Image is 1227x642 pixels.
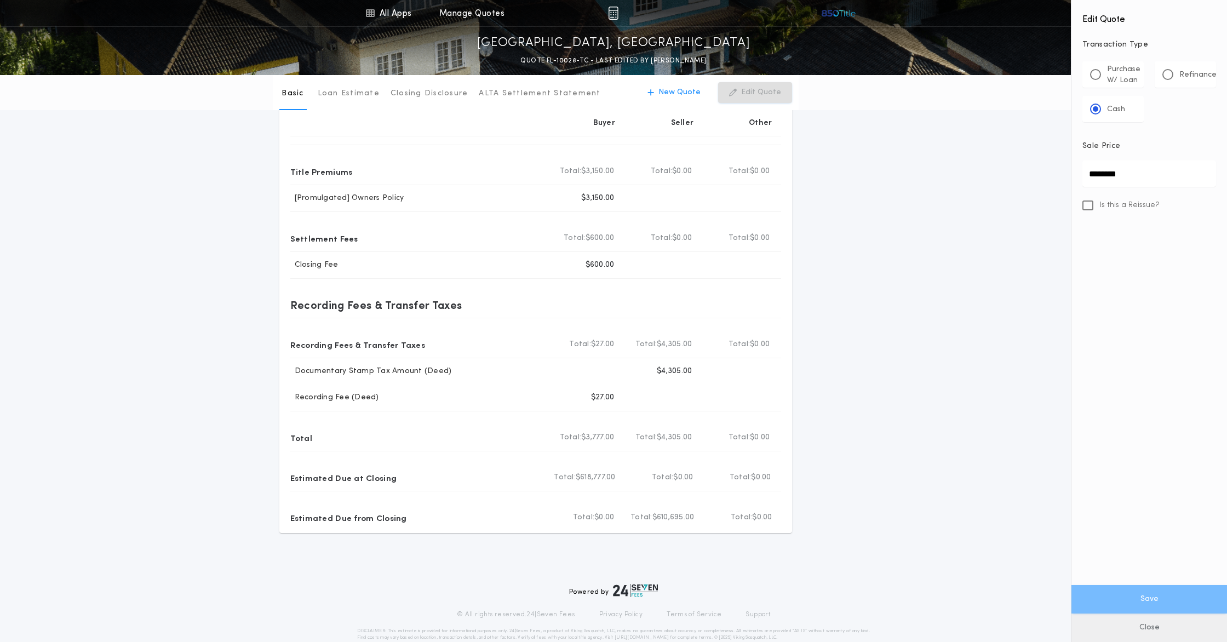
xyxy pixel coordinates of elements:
[586,233,615,244] span: $600.00
[593,118,615,129] p: Buyer
[751,472,771,483] span: $0.00
[573,512,595,523] b: Total:
[290,392,379,403] p: Recording Fee (Deed)
[290,296,462,314] p: Recording Fees & Transfer Taxes
[1107,104,1125,115] p: Cash
[729,166,750,177] b: Total:
[635,339,657,350] b: Total:
[290,469,397,486] p: Estimated Due at Closing
[750,166,770,177] span: $0.00
[290,366,452,377] p: Documentary Stamp Tax Amount (Deed)
[581,166,614,177] span: $3,150.00
[1071,585,1227,614] button: Save
[290,429,312,446] p: Total
[657,432,692,443] span: $4,305.00
[729,233,750,244] b: Total:
[290,336,426,353] p: Recording Fees & Transfer Taxes
[457,610,575,619] p: © All rights reserved. 24|Seven Fees
[569,584,658,597] div: Powered by
[1082,7,1216,26] h4: Edit Quote
[1107,64,1140,86] p: Purchase W/ Loan
[560,432,582,443] b: Total:
[608,7,618,20] img: img
[667,610,721,619] a: Terms of Service
[615,635,669,640] a: [URL][DOMAIN_NAME]
[599,610,643,619] a: Privacy Policy
[746,610,770,619] a: Support
[729,339,750,350] b: Total:
[671,118,694,129] p: Seller
[630,512,652,523] b: Total:
[1082,141,1120,152] p: Sale Price
[520,55,706,66] p: QUOTE FL-10028-TC - LAST EDITED BY [PERSON_NAME]
[569,339,591,350] b: Total:
[752,512,772,523] span: $0.00
[357,628,870,641] p: DISCLAIMER: This estimate is provided for informational purposes only. 24|Seven Fees, a product o...
[564,233,586,244] b: Total:
[673,472,693,483] span: $0.00
[576,472,616,483] span: $618,777.00
[657,339,692,350] span: $4,305.00
[651,233,673,244] b: Total:
[672,166,692,177] span: $0.00
[591,339,615,350] span: $27.00
[635,432,657,443] b: Total:
[290,163,353,180] p: Title Premiums
[1082,160,1216,187] input: Sale Price
[637,82,712,103] button: New Quote
[729,432,750,443] b: Total:
[672,233,692,244] span: $0.00
[594,512,614,523] span: $0.00
[591,392,615,403] p: $27.00
[479,88,600,99] p: ALTA Settlement Statement
[586,260,615,271] p: $600.00
[613,584,658,597] img: logo
[750,432,770,443] span: $0.00
[560,166,582,177] b: Total:
[750,233,770,244] span: $0.00
[391,88,468,99] p: Closing Disclosure
[651,166,673,177] b: Total:
[290,509,407,526] p: Estimated Due from Closing
[581,193,614,204] p: $3,150.00
[749,118,772,129] p: Other
[1100,200,1160,211] span: Is this a Reissue?
[1179,70,1217,81] p: Refinance
[477,35,750,52] p: [GEOGRAPHIC_DATA], [GEOGRAPHIC_DATA]
[318,88,380,99] p: Loan Estimate
[282,88,303,99] p: Basic
[750,339,770,350] span: $0.00
[652,512,695,523] span: $610,695.00
[554,472,576,483] b: Total:
[731,512,753,523] b: Total:
[741,87,781,98] p: Edit Quote
[290,230,358,247] p: Settlement Fees
[730,472,752,483] b: Total:
[290,193,404,204] p: [Promulgated] Owners Policy
[821,8,856,19] img: vs-icon
[718,82,792,103] button: Edit Quote
[290,260,339,271] p: Closing Fee
[657,366,692,377] p: $4,305.00
[658,87,701,98] p: New Quote
[1082,39,1216,50] p: Transaction Type
[652,472,674,483] b: Total:
[1071,614,1227,642] button: Close
[581,432,614,443] span: $3,777.00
